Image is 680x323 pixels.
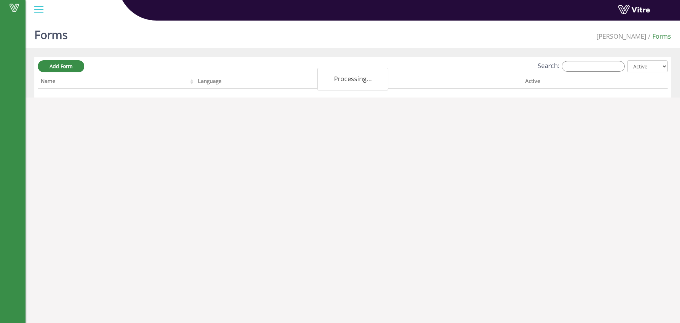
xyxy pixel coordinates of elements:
th: Language [195,76,359,89]
li: Forms [646,32,671,41]
span: Add Form [50,63,73,69]
th: Active [522,76,636,89]
div: Processing... [317,68,388,90]
a: Add Form [38,60,84,72]
label: Search: [538,61,625,72]
span: 379 [596,32,646,40]
th: Name [38,76,195,89]
input: Search: [562,61,625,72]
h1: Forms [34,18,68,48]
th: Company [360,76,522,89]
